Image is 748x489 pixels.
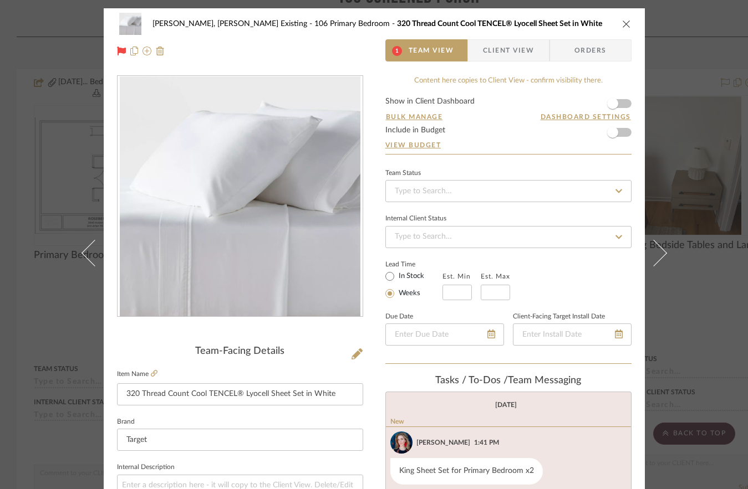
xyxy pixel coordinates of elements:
[416,437,470,447] div: [PERSON_NAME]
[156,47,165,55] img: Remove from project
[385,259,442,269] label: Lead Time
[397,20,602,28] span: 320 Thread Count Cool TENCEL® Lyocell Sheet Set in White
[396,289,420,298] label: Weeks
[117,465,175,470] label: Internal Description
[385,75,632,86] div: Content here copies to Client View - confirm visibility there.
[152,20,314,28] span: [PERSON_NAME], [PERSON_NAME] Existing
[385,375,632,387] div: team Messaging
[495,401,517,409] div: [DATE]
[117,383,363,405] input: Enter Item Name
[385,216,446,222] div: Internal Client Status
[117,429,363,451] input: Enter Brand
[118,76,363,317] div: 0
[513,314,605,320] label: Client-Facing Target Install Date
[385,314,413,320] label: Due Date
[314,20,397,28] span: 106 Primary Bedroom
[442,272,471,280] label: Est. Min
[385,141,632,150] a: View Budget
[481,272,510,280] label: Est. Max
[390,458,543,485] div: King Sheet Set for Primary Bedroom x2
[385,269,442,300] mat-radio-group: Select item type
[385,180,632,202] input: Type to Search…
[385,112,444,122] button: Bulk Manage
[513,323,632,346] input: Enter Install Date
[392,46,402,56] span: 1
[435,375,508,385] span: Tasks / To-Dos /
[474,437,499,447] div: 1:41 PM
[117,13,144,35] img: add016bf-564a-4862-a734-73eddd46467f_48x40.jpg
[409,39,454,61] span: Team View
[622,19,632,29] button: close
[117,369,157,379] label: Item Name
[562,39,619,61] span: Orders
[117,346,363,358] div: Team-Facing Details
[117,419,135,425] label: Brand
[385,171,421,176] div: Team Status
[540,112,632,122] button: Dashboard Settings
[483,39,534,61] span: Client View
[386,418,631,427] div: New
[385,226,632,248] input: Type to Search…
[390,431,413,454] img: adae074b-7668-4466-b24c-4829218f8da9.png
[120,76,360,317] img: add016bf-564a-4862-a734-73eddd46467f_436x436.jpg
[385,323,504,346] input: Enter Due Date
[396,271,424,281] label: In Stock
